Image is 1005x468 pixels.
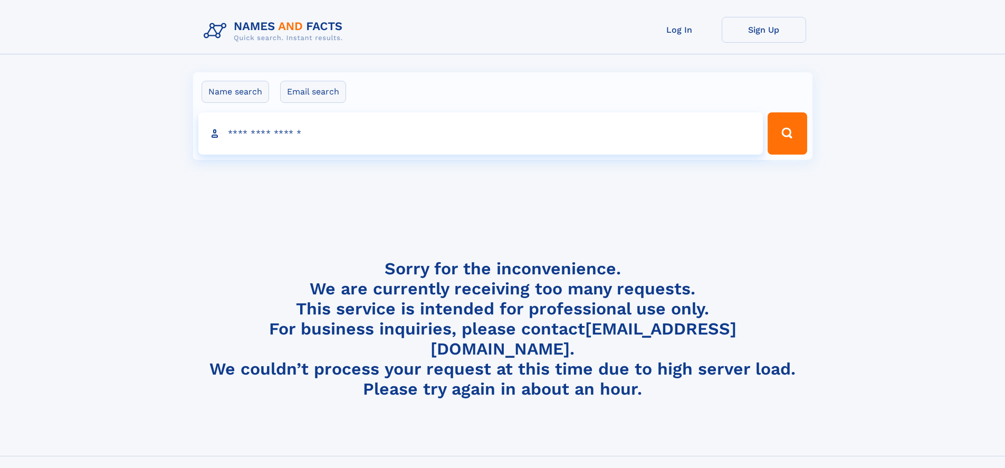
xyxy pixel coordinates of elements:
[430,319,736,359] a: [EMAIL_ADDRESS][DOMAIN_NAME]
[280,81,346,103] label: Email search
[722,17,806,43] a: Sign Up
[768,112,807,155] button: Search Button
[637,17,722,43] a: Log In
[202,81,269,103] label: Name search
[199,17,351,45] img: Logo Names and Facts
[198,112,763,155] input: search input
[199,259,806,399] h4: Sorry for the inconvenience. We are currently receiving too many requests. This service is intend...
